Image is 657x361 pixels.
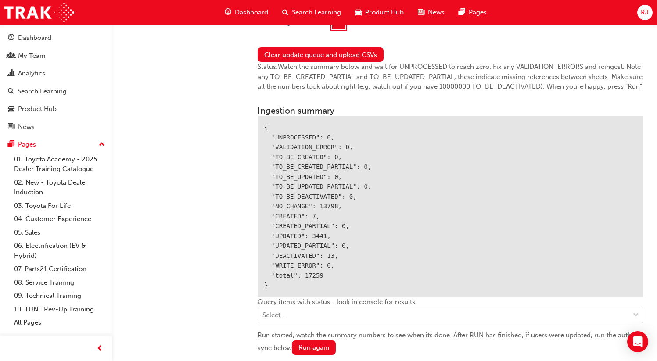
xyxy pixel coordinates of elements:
[11,212,108,226] a: 04. Customer Experience
[637,5,653,20] button: RJ
[292,340,336,355] button: Run again
[218,4,275,21] a: guage-iconDashboard
[428,7,445,18] span: News
[627,331,648,352] div: Open Intercom Messenger
[8,141,14,149] span: pages-icon
[97,343,103,354] span: prev-icon
[18,33,51,43] div: Dashboard
[4,136,108,153] button: Pages
[11,176,108,199] a: 02. New - Toyota Dealer Induction
[8,105,14,113] span: car-icon
[4,3,74,22] img: Trak
[11,289,108,303] a: 09. Technical Training
[18,68,45,79] div: Analytics
[225,7,231,18] span: guage-icon
[4,83,108,100] a: Search Learning
[4,119,108,135] a: News
[292,7,341,18] span: Search Learning
[18,51,46,61] div: My Team
[258,62,643,92] div: Status: Watch the summary below and wait for UNPROCESSED to reach zero. Fix any VALIDATION_ERRORS...
[452,4,494,21] a: pages-iconPages
[8,34,14,42] span: guage-icon
[11,226,108,239] a: 05. Sales
[8,52,14,60] span: people-icon
[11,303,108,316] a: 10. TUNE Rev-Up Training
[641,7,649,18] span: RJ
[258,330,643,355] div: Run started, watch the summary numbers to see when its done. After RUN has finished, if users wer...
[11,262,108,276] a: 07. Parts21 Certification
[258,47,384,62] button: Clear update queue and upload CSVs
[18,86,67,97] div: Search Learning
[459,7,465,18] span: pages-icon
[469,7,487,18] span: Pages
[235,7,268,18] span: Dashboard
[4,65,108,82] a: Analytics
[18,139,36,150] div: Pages
[275,4,348,21] a: search-iconSearch Learning
[8,88,14,96] span: search-icon
[282,7,288,18] span: search-icon
[258,106,643,116] h3: Ingestion summary
[11,199,108,213] a: 03. Toyota For Life
[258,297,643,331] div: Query items with status - look in console for results:
[11,239,108,262] a: 06. Electrification (EV & Hybrid)
[11,316,108,329] a: All Pages
[355,7,362,18] span: car-icon
[418,7,424,18] span: news-icon
[411,4,452,21] a: news-iconNews
[8,70,14,78] span: chart-icon
[4,101,108,117] a: Product Hub
[258,116,643,297] div: { "UNPROCESSED": 0, "VALIDATION_ERROR": 0, "TO_BE_CREATED": 0, "TO_BE_CREATED_PARTIAL": 0, "TO_BE...
[8,123,14,131] span: news-icon
[18,122,35,132] div: News
[18,104,57,114] div: Product Hub
[11,153,108,176] a: 01. Toyota Academy - 2025 Dealer Training Catalogue
[348,4,411,21] a: car-iconProduct Hub
[262,310,286,320] div: Select...
[4,28,108,136] button: DashboardMy TeamAnalyticsSearch LearningProduct HubNews
[633,310,639,321] span: down-icon
[4,48,108,64] a: My Team
[99,139,105,150] span: up-icon
[365,7,404,18] span: Product Hub
[11,276,108,290] a: 08. Service Training
[4,30,108,46] a: Dashboard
